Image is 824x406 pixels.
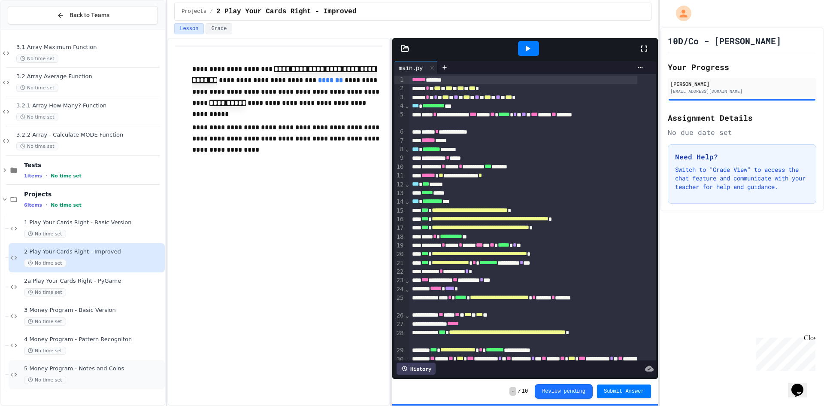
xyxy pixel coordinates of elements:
span: Fold line [405,198,409,205]
div: 17 [394,224,405,232]
span: Back to Teams [70,11,109,20]
div: 16 [394,215,405,224]
div: 10 [394,163,405,171]
div: 26 [394,311,405,320]
span: • [45,201,47,208]
span: 3.1 Array Maximum Function [16,44,163,51]
span: 3 Money Program - Basic Version [24,307,163,314]
span: No time set [51,173,82,179]
span: 1 Play Your Cards Right - Basic Version [24,219,163,226]
div: main.py [394,63,427,72]
span: No time set [51,202,82,208]
div: 9 [394,154,405,162]
div: My Account [667,3,694,23]
span: Tests [24,161,163,169]
span: No time set [16,142,58,150]
button: Grade [206,23,232,34]
span: Projects [182,8,206,15]
div: 8 [394,145,405,154]
div: 25 [394,294,405,311]
div: 22 [394,268,405,276]
div: 23 [394,276,405,285]
span: No time set [24,288,66,296]
div: 29 [394,346,405,355]
button: Back to Teams [8,6,158,24]
span: • [45,172,47,179]
div: 6 [394,128,405,136]
div: 21 [394,259,405,268]
div: 28 [394,329,405,347]
div: [EMAIL_ADDRESS][DOMAIN_NAME] [670,88,814,95]
span: Submit Answer [604,388,644,395]
span: No time set [24,259,66,267]
div: 4 [394,102,405,110]
span: Fold line [405,286,409,293]
div: 13 [394,189,405,198]
span: No time set [24,376,66,384]
div: 11 [394,171,405,180]
span: Fold line [405,102,409,109]
h3: Need Help? [675,152,809,162]
button: Submit Answer [597,385,651,398]
span: 2 Play Your Cards Right - Improved [216,6,356,17]
span: 3.2 Array Average Function [16,73,163,80]
span: Fold line [405,356,409,363]
span: / [210,8,213,15]
span: - [509,387,516,396]
h1: 10D/Co - [PERSON_NAME] [668,35,781,47]
span: No time set [16,113,58,121]
iframe: chat widget [788,372,815,397]
div: 15 [394,207,405,215]
span: Projects [24,190,163,198]
iframe: chat widget [753,334,815,371]
div: 20 [394,250,405,259]
span: No time set [24,317,66,326]
h2: Your Progress [668,61,816,73]
div: 3 [394,93,405,102]
h2: Assignment Details [668,112,816,124]
div: 1 [394,76,405,84]
div: 12 [394,180,405,189]
div: 7 [394,137,405,145]
div: Chat with us now!Close [3,3,59,55]
span: 3.2.1 Array How Many? Function [16,102,163,110]
span: Fold line [405,312,409,319]
div: 27 [394,320,405,329]
div: 5 [394,110,405,128]
span: 1 items [24,173,42,179]
div: main.py [394,61,438,74]
span: 4 Money Program - Pattern Recogniton [24,336,163,343]
span: / [518,388,521,395]
span: 5 Money Program - Notes and Coins [24,365,163,372]
span: 6 items [24,202,42,208]
div: No due date set [668,127,816,137]
span: No time set [16,55,58,63]
span: No time set [24,230,66,238]
span: 2 Play Your Cards Right - Improved [24,248,163,256]
span: Fold line [405,181,409,188]
div: 30 [394,355,405,373]
div: 2 [394,84,405,93]
span: No time set [16,84,58,92]
span: Fold line [405,146,409,153]
button: Lesson [174,23,204,34]
div: 14 [394,198,405,206]
span: Fold line [405,277,409,284]
div: History [397,363,436,375]
button: Review pending [535,384,593,399]
span: 10 [522,388,528,395]
p: Switch to "Grade View" to access the chat feature and communicate with your teacher for help and ... [675,165,809,191]
span: No time set [24,347,66,355]
div: 18 [394,233,405,241]
div: 24 [394,285,405,294]
span: 3.2.2 Array - Calculate MODE Function [16,131,163,139]
div: [PERSON_NAME] [670,80,814,88]
span: 2a Play Your Cards Right - PyGame [24,278,163,285]
div: 19 [394,241,405,250]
